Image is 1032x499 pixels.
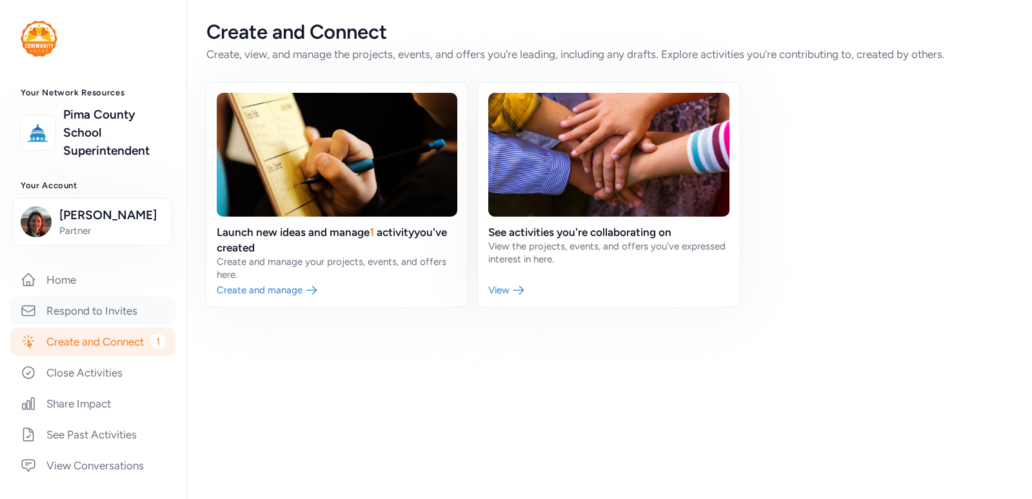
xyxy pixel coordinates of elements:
a: Pima County School Superintendent [63,106,165,160]
div: Create and Connect [206,21,1011,44]
a: Create and Connect1 [10,328,175,356]
a: Home [10,266,175,294]
span: Partner [59,224,164,237]
button: [PERSON_NAME]Partner [12,198,172,246]
a: Close Activities [10,358,175,387]
h3: Your Network Resources [21,88,165,98]
h3: Your Account [21,181,165,191]
span: [PERSON_NAME] [59,206,164,224]
a: View Conversations [10,451,175,480]
a: See Past Activities [10,420,175,449]
div: Create, view, and manage the projects, events, and offers you're leading, including any drafts. E... [206,46,1011,62]
a: Respond to Invites [10,297,175,325]
a: Share Impact [10,389,175,418]
img: logo [24,119,52,147]
span: 1 [151,334,165,349]
img: logo [21,21,57,57]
